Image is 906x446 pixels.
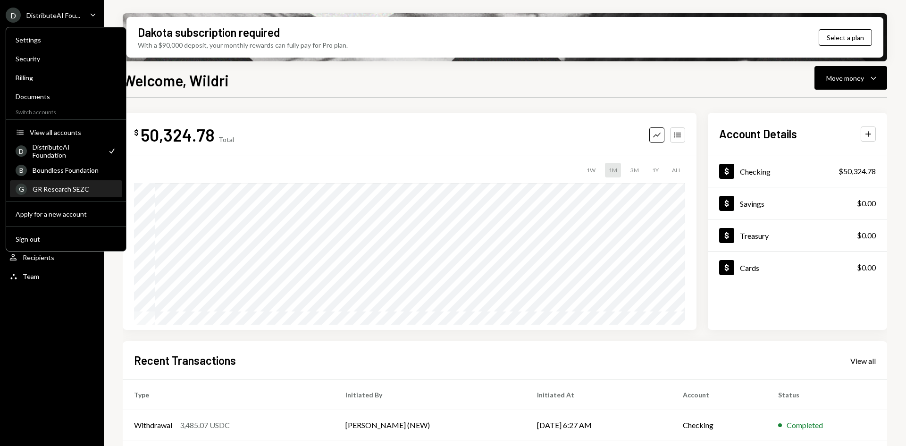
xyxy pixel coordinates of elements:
[740,263,759,272] div: Cards
[123,71,229,90] h1: Welcome, Wildri
[740,167,771,176] div: Checking
[857,198,876,209] div: $0.00
[648,163,663,177] div: 1Y
[10,206,122,223] button: Apply for a new account
[839,166,876,177] div: $50,324.78
[30,128,117,136] div: View all accounts
[26,11,80,19] div: DistributeAI Fou...
[10,161,122,178] a: BBoundless Foundation
[16,36,117,44] div: Settings
[16,210,117,218] div: Apply for a new account
[10,50,122,67] a: Security
[740,231,769,240] div: Treasury
[826,73,864,83] div: Move money
[33,143,101,159] div: DistributeAI Foundation
[787,420,823,431] div: Completed
[583,163,599,177] div: 1W
[627,163,643,177] div: 3M
[850,355,876,366] a: View all
[767,380,887,410] th: Status
[10,88,122,105] a: Documents
[814,66,887,90] button: Move money
[6,249,98,266] a: Recipients
[708,252,887,283] a: Cards$0.00
[123,380,334,410] th: Type
[138,40,348,50] div: With a $90,000 deposit, your monthly rewards can fully pay for Pro plan.
[668,163,685,177] div: ALL
[138,25,280,40] div: Dakota subscription required
[10,180,122,197] a: GGR Research SEZC
[708,187,887,219] a: Savings$0.00
[10,231,122,248] button: Sign out
[857,230,876,241] div: $0.00
[16,145,27,157] div: D
[671,410,767,440] td: Checking
[6,8,21,23] div: D
[850,356,876,366] div: View all
[857,262,876,273] div: $0.00
[16,74,117,82] div: Billing
[6,268,98,285] a: Team
[671,380,767,410] th: Account
[6,107,126,116] div: Switch accounts
[134,353,236,368] h2: Recent Transactions
[218,135,234,143] div: Total
[23,253,54,261] div: Recipients
[16,184,27,195] div: G
[16,165,27,176] div: B
[740,199,764,208] div: Savings
[33,185,117,193] div: GR Research SEZC
[10,124,122,141] button: View all accounts
[10,31,122,48] a: Settings
[526,380,671,410] th: Initiated At
[33,166,117,174] div: Boundless Foundation
[134,420,172,431] div: Withdrawal
[16,55,117,63] div: Security
[10,69,122,86] a: Billing
[708,155,887,187] a: Checking$50,324.78
[719,126,797,142] h2: Account Details
[708,219,887,251] a: Treasury$0.00
[16,235,117,243] div: Sign out
[23,272,39,280] div: Team
[334,380,525,410] th: Initiated By
[16,93,117,101] div: Documents
[141,124,215,145] div: 50,324.78
[180,420,230,431] div: 3,485.07 USDC
[605,163,621,177] div: 1M
[819,29,872,46] button: Select a plan
[134,128,139,137] div: $
[526,410,671,440] td: [DATE] 6:27 AM
[334,410,525,440] td: [PERSON_NAME] (NEW)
